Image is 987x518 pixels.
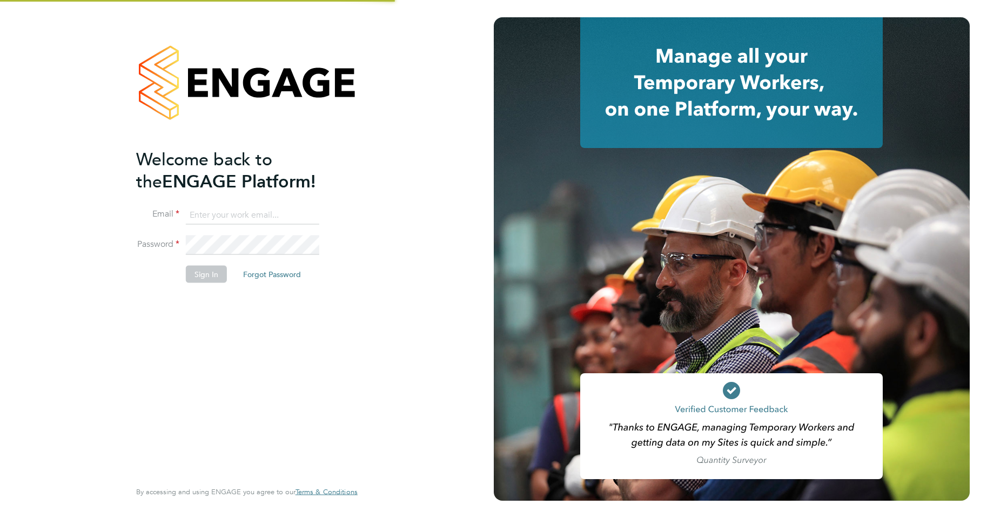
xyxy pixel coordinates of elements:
[186,205,319,225] input: Enter your work email...
[186,266,227,283] button: Sign In
[136,239,179,250] label: Password
[136,149,272,192] span: Welcome back to the
[234,266,310,283] button: Forgot Password
[296,488,358,496] a: Terms & Conditions
[296,487,358,496] span: Terms & Conditions
[136,208,179,220] label: Email
[136,148,347,192] h2: ENGAGE Platform!
[136,487,358,496] span: By accessing and using ENGAGE you agree to our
